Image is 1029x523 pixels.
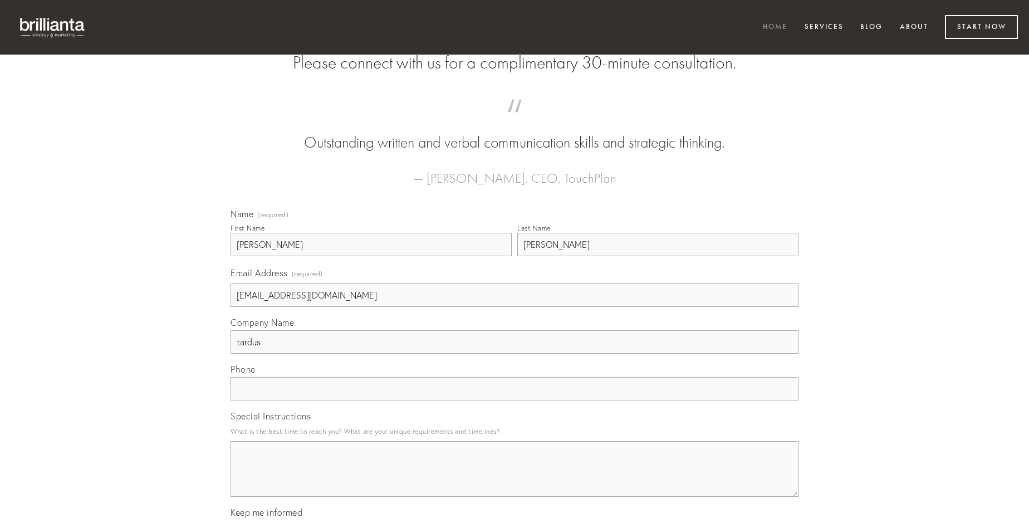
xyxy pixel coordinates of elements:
[231,52,798,74] h2: Please connect with us for a complimentary 30-minute consultation.
[248,110,781,154] blockquote: Outstanding written and verbal communication skills and strategic thinking.
[11,11,95,43] img: brillianta - research, strategy, marketing
[945,15,1018,39] a: Start Now
[231,424,798,439] p: What is the best time to reach you? What are your unique requirements and timelines?
[257,212,288,218] span: (required)
[231,410,311,422] span: Special Instructions
[231,267,288,278] span: Email Address
[893,18,935,37] a: About
[231,364,256,375] span: Phone
[248,110,781,132] span: “
[231,224,264,232] div: First Name
[292,266,323,281] span: (required)
[248,154,781,189] figcaption: — [PERSON_NAME], CEO, TouchPlan
[756,18,795,37] a: Home
[231,317,294,328] span: Company Name
[517,224,551,232] div: Last Name
[797,18,851,37] a: Services
[231,208,253,219] span: Name
[853,18,890,37] a: Blog
[231,507,302,518] span: Keep me informed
